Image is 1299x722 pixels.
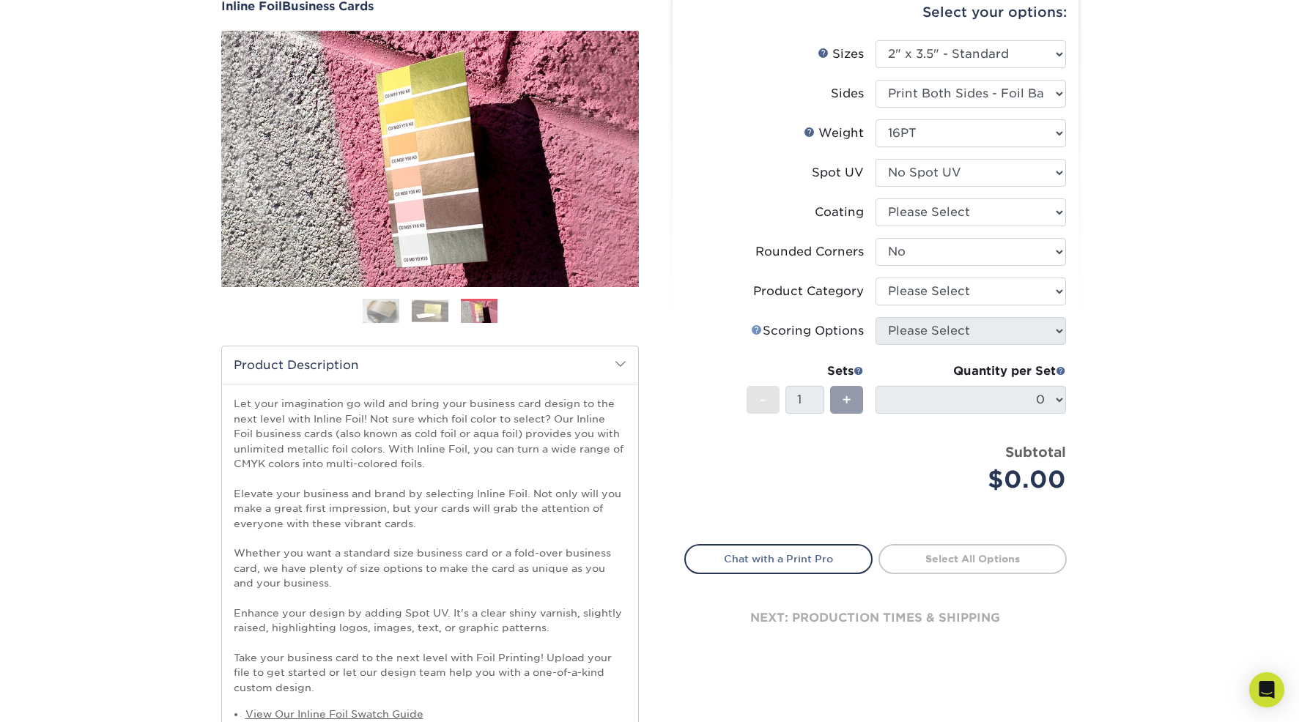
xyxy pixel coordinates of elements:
[815,204,864,221] div: Coating
[876,362,1066,380] div: Quantity per Set
[684,574,1067,662] div: next: production times & shipping
[842,389,851,411] span: +
[684,544,873,573] a: Chat with a Print Pro
[363,293,399,330] img: Business Cards 01
[234,396,626,695] p: Let your imagination go wild and bring your business card design to the next level with Inline Fo...
[887,462,1066,497] div: $0.00
[753,283,864,300] div: Product Category
[831,85,864,103] div: Sides
[751,322,864,340] div: Scoring Options
[1249,672,1284,707] div: Open Intercom Messenger
[245,708,423,720] a: View Our Inline Foil Swatch Guide
[747,362,864,380] div: Sets
[804,124,864,142] div: Weight
[878,544,1067,573] a: Select All Options
[461,301,497,324] img: Business Cards 03
[221,31,639,287] img: Inline Foil 03
[1005,444,1066,460] strong: Subtotal
[412,299,448,322] img: Business Cards 02
[760,389,766,411] span: -
[818,45,864,63] div: Sizes
[812,164,864,182] div: Spot UV
[755,243,864,261] div: Rounded Corners
[222,346,638,384] h2: Product Description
